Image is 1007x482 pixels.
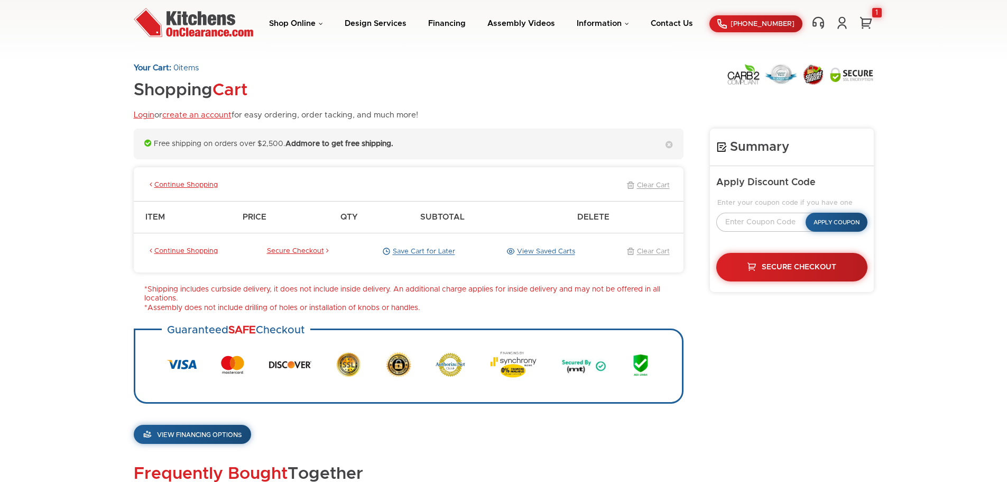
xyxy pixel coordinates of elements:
img: Lowest Price Guarantee [765,64,797,85]
a: Login [134,111,154,119]
a: Secure Checkout [267,247,331,257]
img: Secure [386,352,411,377]
a: Clear Cart [624,181,670,190]
li: *Assembly does not include drilling of holes or installation of knobs or handles. [144,304,683,313]
a: Financing [428,20,466,28]
a: Continue Shopping [147,181,218,190]
a: Secure Checkout [716,253,867,281]
h1: Shopping [134,81,418,100]
a: Save Cart for Later [380,247,455,257]
img: SSL [336,351,361,378]
span: View Financing Options [157,432,242,438]
h3: Guaranteed Checkout [162,319,310,342]
div: Free shipping on orders over $2,500. [134,129,683,160]
img: Secure Order [802,64,825,85]
p: items [134,63,418,74]
img: Kitchens On Clearance [134,8,253,37]
p: or for easy ordering, order tacking, and much more! [134,111,418,121]
a: create an account [162,111,232,119]
span: Cart [213,82,247,99]
a: Contact Us [651,20,693,28]
th: Item [134,201,238,233]
img: Authorize.net [436,353,465,377]
a: 1 [858,16,874,30]
span: [PHONE_NUMBER] [731,21,794,28]
strong: Add more to get free shipping. [285,140,393,148]
div: 1 [872,8,882,17]
th: Price [237,201,335,233]
img: Secured by MT [561,351,606,378]
legend: Enter your coupon code if you have one [716,199,867,207]
a: Shop Online [269,20,323,28]
span: Secure Checkout [762,263,836,271]
a: View Financing Options [134,425,251,444]
a: View Saved Carts [504,247,575,257]
a: Design Services [345,20,407,28]
th: Delete [572,201,683,233]
strong: Your Cart: [134,64,171,72]
a: Clear Cart [624,247,670,257]
img: Carb2 Compliant [727,63,760,85]
h4: Summary [716,139,867,155]
a: [PHONE_NUMBER] [709,15,802,32]
a: Continue Shopping [147,247,218,257]
img: AES 256 Bit [631,351,650,378]
li: *Shipping includes curbside delivery, it does not include inside delivery. An additional charge a... [144,285,683,304]
img: MasterCard [221,356,244,374]
img: Secure SSL Encyption [829,67,874,83]
img: Discover [269,357,311,372]
strong: SAFE [228,325,256,335]
a: Assembly Videos [487,20,555,28]
span: 0 [173,64,179,72]
img: Synchrony Bank [490,351,537,378]
h5: Apply Discount Code [716,177,867,189]
button: Apply Coupon [806,213,867,232]
th: Qty [335,201,415,233]
a: Information [577,20,629,28]
input: Enter Coupon Code [716,213,821,232]
th: Subtotal [415,201,571,233]
img: Visa [167,360,197,369]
